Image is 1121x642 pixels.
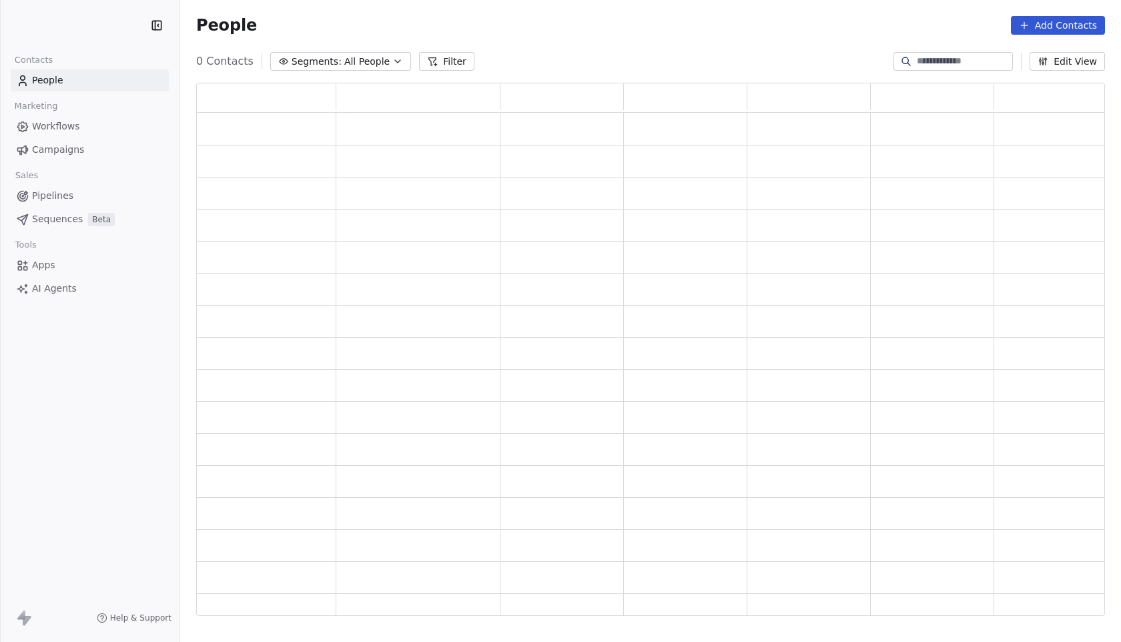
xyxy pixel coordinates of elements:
[196,15,257,35] span: People
[32,119,80,133] span: Workflows
[32,258,55,272] span: Apps
[11,69,169,91] a: People
[9,235,42,255] span: Tools
[197,113,1118,617] div: grid
[11,185,169,207] a: Pipelines
[110,613,171,623] span: Help & Support
[1030,52,1105,71] button: Edit View
[32,282,77,296] span: AI Agents
[97,613,171,623] a: Help & Support
[1011,16,1105,35] button: Add Contacts
[32,143,84,157] span: Campaigns
[196,53,254,69] span: 0 Contacts
[32,189,73,203] span: Pipelines
[11,278,169,300] a: AI Agents
[9,50,59,70] span: Contacts
[344,55,390,69] span: All People
[11,208,169,230] a: SequencesBeta
[11,115,169,137] a: Workflows
[11,139,169,161] a: Campaigns
[419,52,474,71] button: Filter
[11,254,169,276] a: Apps
[292,55,342,69] span: Segments:
[88,213,115,226] span: Beta
[32,212,83,226] span: Sequences
[9,166,44,186] span: Sales
[9,96,63,116] span: Marketing
[32,73,63,87] span: People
